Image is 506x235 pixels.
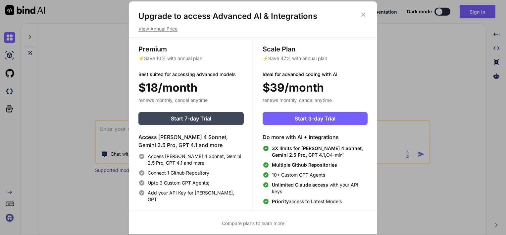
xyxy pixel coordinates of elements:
[222,220,255,226] span: Compare plans
[144,55,166,61] span: Save 10%
[148,190,244,203] span: Add your API Key for [PERSON_NAME], GPT
[263,79,324,96] span: $39/month
[272,145,368,158] span: O4-mini
[263,97,332,103] span: renews monthly, cancel anytime
[263,55,368,62] p: ⚡ with annual plan
[263,112,368,125] button: Start 3-day Trial
[148,180,209,186] span: Upto 3 Custom GPT Agents;
[148,170,209,176] span: Connect 1 Github Repository
[272,162,337,168] span: Multiple Github Repositories
[268,55,291,61] span: Save 47%
[263,44,368,54] h3: Scale Plan
[272,198,289,204] span: Priority
[263,71,368,78] p: Ideal for advanced coding with AI
[272,145,363,158] span: 3X limits for [PERSON_NAME] 4 Sonnet, Gemini 2.5 Pro, GPT 4.1,
[138,79,197,96] span: $18/month
[263,133,368,141] h4: Do more with AI + Integrations
[138,11,368,22] h1: Upgrade to access Advanced AI & Integrations
[138,112,244,125] button: Start 7-day Trial
[272,198,342,205] span: access to Latest Models
[272,182,368,195] span: with your API keys
[138,97,208,103] span: renews monthly, cancel anytime
[222,220,284,226] span: to learn more
[138,71,244,78] p: Best suited for accessing advanced models
[171,115,211,122] span: Start 7-day Trial
[272,172,325,178] span: 10+ Custom GPT Agents
[138,55,244,62] p: ⚡ with annual plan
[295,115,335,122] span: Start 3-day Trial
[138,26,368,32] p: View Annual Price
[272,182,329,188] span: Unlimited Claude access
[138,44,244,54] h3: Premium
[148,153,244,166] span: Access [PERSON_NAME] 4 Sonnet, Gemini 2.5 Pro, GPT 4.1 and more
[138,133,244,149] h4: Access [PERSON_NAME] 4 Sonnet, Gemini 2.5 Pro, GPT 4.1 and more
